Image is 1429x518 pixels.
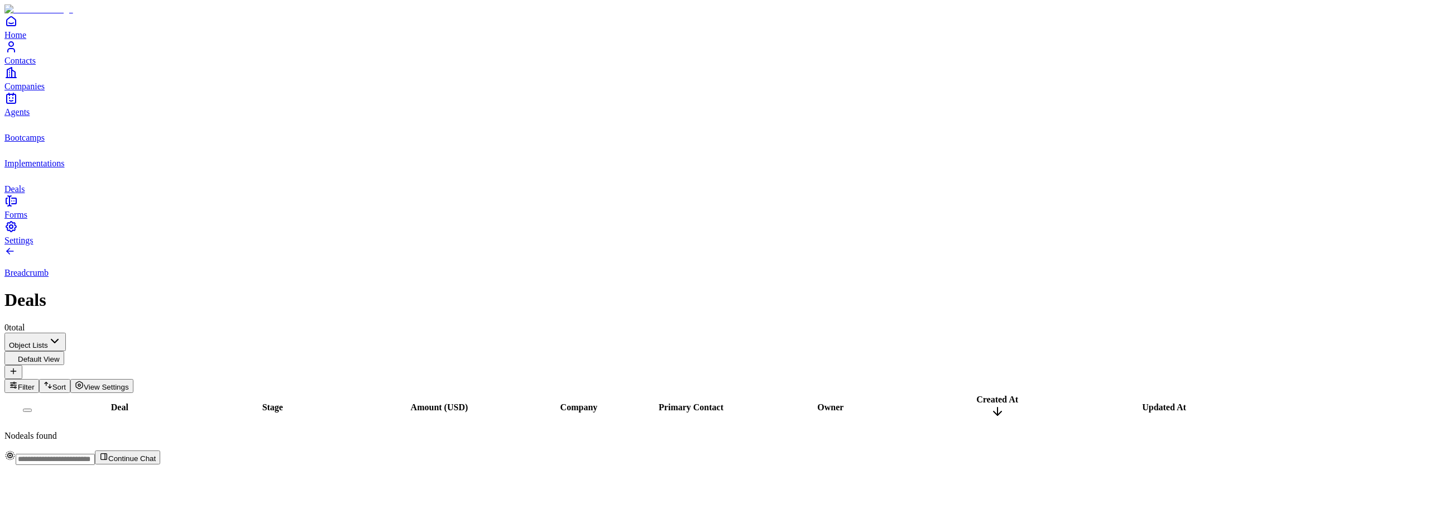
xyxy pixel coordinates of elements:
a: Home [4,15,1425,40]
p: Breadcrumb [4,268,1425,278]
span: Company [560,402,598,412]
h1: Deals [4,290,1425,310]
button: Default View [4,351,64,365]
span: Home [4,30,26,40]
button: Filter [4,379,39,393]
a: Contacts [4,40,1425,65]
span: Companies [4,81,45,91]
span: Created At [976,395,1018,404]
a: Companies [4,66,1425,91]
span: Stage [262,402,283,412]
a: Forms [4,194,1425,219]
span: Owner [817,402,843,412]
div: 0 total [4,323,1425,333]
a: Settings [4,220,1425,245]
img: Item Brain Logo [4,4,73,15]
button: Continue Chat [95,450,160,464]
span: Primary Contact [659,402,723,412]
span: Amount (USD) [411,402,468,412]
div: Continue Chat [4,450,1425,465]
span: Deal [111,402,128,412]
span: Forms [4,210,27,219]
span: Continue Chat [108,454,156,463]
span: Contacts [4,56,36,65]
a: Breadcrumb [4,249,1425,278]
a: bootcamps [4,117,1425,142]
a: implementations [4,143,1425,168]
span: Sort [52,383,66,391]
span: Updated At [1142,402,1186,412]
p: No deals found [4,431,1425,441]
button: View Settings [70,379,133,393]
span: Implementations [4,159,65,168]
span: Settings [4,236,33,245]
span: Bootcamps [4,133,45,142]
button: Sort [39,379,70,393]
span: View Settings [84,383,129,391]
span: Deals [4,184,25,194]
a: Agents [4,92,1425,117]
span: Filter [18,383,35,391]
a: deals [4,169,1425,194]
span: Agents [4,107,30,117]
